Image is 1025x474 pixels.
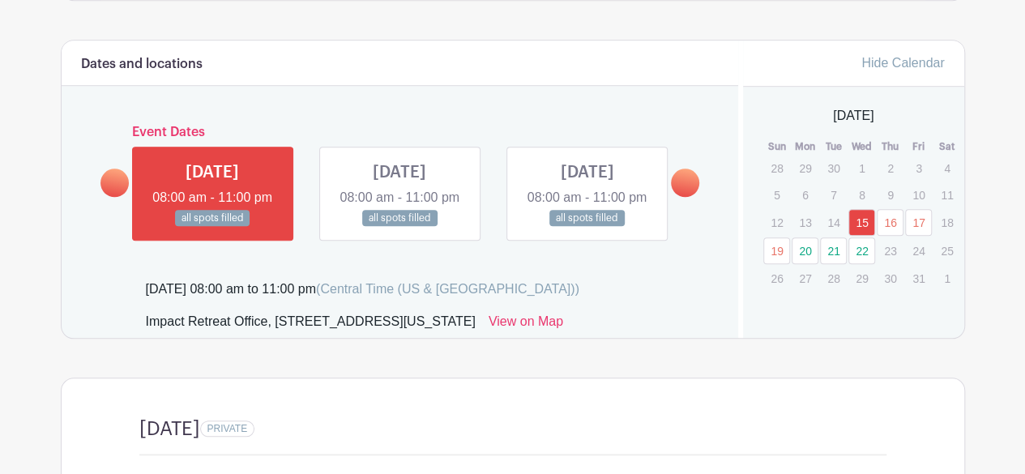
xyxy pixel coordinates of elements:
[877,238,903,263] p: 23
[146,312,476,338] div: Impact Retreat Office, [STREET_ADDRESS][US_STATE]
[876,139,904,155] th: Thu
[905,266,932,291] p: 31
[877,156,903,181] p: 2
[146,280,579,299] div: [DATE] 08:00 am to 11:00 pm
[763,156,790,181] p: 28
[792,237,818,264] a: 20
[848,182,875,207] p: 8
[861,56,944,70] a: Hide Calendar
[763,210,790,235] p: 12
[792,182,818,207] p: 6
[763,266,790,291] p: 26
[848,156,875,181] p: 1
[933,238,960,263] p: 25
[848,139,876,155] th: Wed
[933,156,960,181] p: 4
[820,237,847,264] a: 21
[820,182,847,207] p: 7
[820,210,847,235] p: 14
[848,237,875,264] a: 22
[207,423,248,434] span: PRIVATE
[139,417,200,441] h4: [DATE]
[792,266,818,291] p: 27
[820,266,847,291] p: 28
[792,210,818,235] p: 13
[877,209,903,236] a: 16
[792,156,818,181] p: 29
[848,266,875,291] p: 29
[763,182,790,207] p: 5
[820,156,847,181] p: 30
[933,139,961,155] th: Sat
[489,312,563,338] a: View on Map
[129,125,672,140] h6: Event Dates
[819,139,848,155] th: Tue
[904,139,933,155] th: Fri
[905,209,932,236] a: 17
[933,210,960,235] p: 18
[933,266,960,291] p: 1
[877,266,903,291] p: 30
[762,139,791,155] th: Sun
[877,182,903,207] p: 9
[905,156,932,181] p: 3
[933,182,960,207] p: 11
[763,237,790,264] a: 19
[905,182,932,207] p: 10
[81,57,203,72] h6: Dates and locations
[848,209,875,236] a: 15
[316,282,579,296] span: (Central Time (US & [GEOGRAPHIC_DATA]))
[833,106,873,126] span: [DATE]
[905,238,932,263] p: 24
[791,139,819,155] th: Mon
